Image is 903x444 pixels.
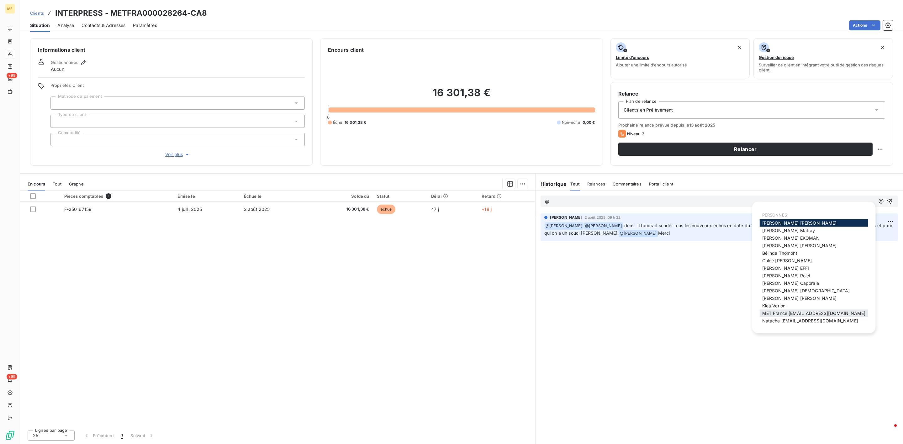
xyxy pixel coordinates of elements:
span: 16 301,38 € [345,120,367,125]
span: Commentaires [613,181,642,186]
span: 47 j [431,206,439,212]
span: Merci [658,230,670,236]
a: Clients [30,10,44,16]
span: Gestionnaires [51,60,78,65]
button: Relancer [618,143,873,156]
span: Limite d’encours [616,55,649,60]
span: 1 [121,432,123,439]
span: Niveau 3 [627,131,644,136]
span: F-250167159 [64,206,92,212]
button: Suivant [127,429,158,442]
span: Ajouter une limite d’encours autorisé [616,62,687,67]
span: 13 août 2025 [689,123,716,128]
h2: 16 301,38 € [328,86,595,105]
span: Graphe [69,181,84,186]
span: Voir plus [165,151,190,158]
span: 1 [106,193,111,199]
span: Échu [333,120,342,125]
span: Klea Verjoni [762,303,787,308]
span: [PERSON_NAME] [PERSON_NAME] [762,220,837,226]
span: Tout [570,181,580,186]
span: Natacha [EMAIL_ADDRESS][DOMAIN_NAME] [762,318,858,323]
span: Clients en Prélèvement [624,107,673,113]
span: 25 [33,432,38,439]
span: Tout [53,181,61,186]
iframe: Intercom live chat [882,423,897,438]
h6: Informations client [38,46,305,54]
div: Statut [377,194,424,199]
h6: Historique [536,180,567,188]
img: Logo LeanPay [5,430,15,440]
span: Surveiller ce client en intégrant votre outil de gestion des risques client. [759,62,888,72]
span: 16 301,38 € [313,206,369,212]
div: Solde dû [313,194,369,199]
span: Prochaine relance prévue depuis le [618,123,885,128]
span: [PERSON_NAME] Rolet [762,273,811,278]
span: 4 juill. 2025 [177,206,202,212]
input: Ajouter une valeur [56,137,61,142]
span: 2 août 2025 [244,206,270,212]
span: [PERSON_NAME] [PERSON_NAME] [762,243,837,248]
span: échue [377,205,396,214]
span: Analyse [57,22,74,29]
h6: Encours client [328,46,364,54]
input: Ajouter une valeur [56,100,61,106]
a: +99 [5,74,15,84]
span: En cours [28,181,45,186]
div: Délai [431,194,474,199]
span: Bélinda Thomont [762,250,797,256]
span: @ [PERSON_NAME] [584,222,623,230]
div: ME [5,4,15,14]
span: [PERSON_NAME] [DEMOGRAPHIC_DATA] [762,288,850,293]
span: Relances [587,181,605,186]
span: MET France [EMAIL_ADDRESS][DOMAIN_NAME] [762,311,866,316]
span: [PERSON_NAME] [PERSON_NAME] [762,295,837,301]
span: [PERSON_NAME] EFFI [762,265,809,271]
span: +18 j [482,206,492,212]
span: @ [545,199,549,204]
span: Portail client [649,181,673,186]
input: Ajouter une valeur [56,118,61,124]
span: Situation [30,22,50,29]
span: +99 [7,73,17,78]
span: Propriétés Client [50,83,305,91]
span: 0 [327,115,330,120]
h6: Relance [618,90,885,97]
span: @ [PERSON_NAME] [545,222,584,230]
button: Limite d’encoursAjouter une limite d’encours autorisé [610,38,750,78]
button: Gestion du risqueSurveiller ce client en intégrant votre outil de gestion des risques client. [753,38,893,78]
button: Voir plus [50,151,305,158]
span: idem. Il faudrait sonder tous les nouveaux échus en date du 2 août qui sont des nouveaux clients ... [544,223,894,236]
span: Gestion du risque [759,55,794,60]
span: [PERSON_NAME] [550,215,582,220]
span: [PERSON_NAME] Matray [762,228,815,233]
span: +99 [7,374,17,379]
div: Pièces comptables [64,193,170,199]
span: Non-échu [562,120,580,125]
span: [PERSON_NAME] EKOMAN [762,235,820,241]
div: Émise le [177,194,236,199]
span: 0,00 € [583,120,595,125]
span: [PERSON_NAME] Caporale [762,280,819,286]
button: Actions [849,20,880,30]
span: Chloé [PERSON_NAME] [762,258,812,263]
span: 2 août 2025, 09 h 22 [585,216,621,219]
div: Retard [482,194,531,199]
div: Échue le [244,194,306,199]
button: Précédent [80,429,118,442]
h3: INTERPRESS - METFRA000028264-CA8 [55,8,207,19]
span: @ [PERSON_NAME] [619,230,657,237]
span: Contacts & Adresses [82,22,125,29]
span: Aucun [51,66,64,72]
span: PERSONNES [762,212,787,217]
span: Paramètres [133,22,157,29]
span: Clients [30,11,44,16]
button: 1 [118,429,127,442]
